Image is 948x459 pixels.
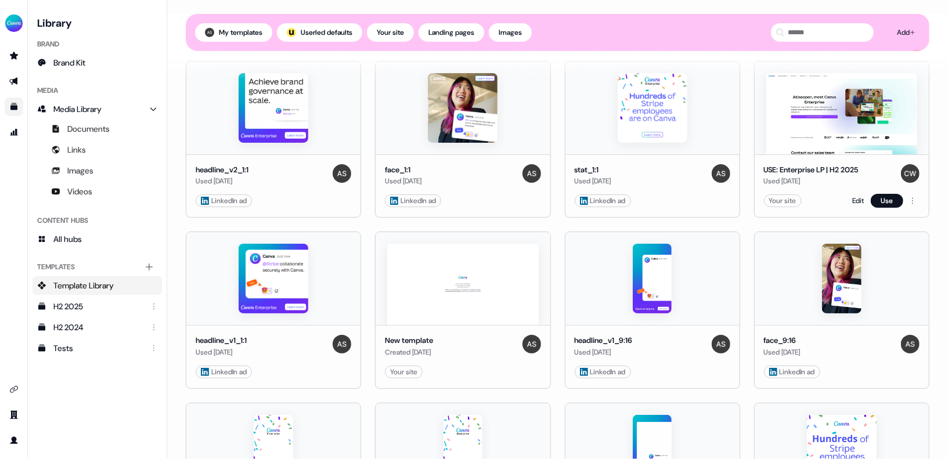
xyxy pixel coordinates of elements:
div: Used [DATE] [764,175,859,187]
button: Images [489,23,532,42]
div: Created [DATE] [385,346,433,358]
div: Templates [33,258,162,276]
button: Your site [367,23,414,42]
a: Go to team [5,406,23,424]
div: LinkedIn ad [201,195,247,207]
a: Go to prospects [5,46,23,65]
div: Content Hubs [33,211,162,230]
div: Used [DATE] [385,175,421,187]
img: Anna [712,335,730,353]
div: LinkedIn ad [201,366,247,378]
a: Go to attribution [5,123,23,142]
button: headline_v2_1:1headline_v2_1:1Used [DATE]Anna LinkedIn ad [186,61,361,218]
button: New templateNew templateCreated [DATE]AnnaYour site [375,232,550,389]
a: Images [33,161,162,180]
a: H2 2024 [33,318,162,337]
div: H2 2024 [53,321,143,333]
div: Used [DATE] [196,346,247,358]
a: Template Library [33,276,162,295]
img: Anna [333,164,351,183]
div: Used [DATE] [575,175,611,187]
span: All hubs [53,233,82,245]
a: H2 2025 [33,297,162,316]
a: Videos [33,182,162,201]
div: New template [385,335,433,346]
button: stat_1:1stat_1:1Used [DATE]Anna LinkedIn ad [565,61,740,218]
span: Documents [67,123,110,135]
img: Anna [901,335,920,353]
a: Tests [33,339,162,357]
a: All hubs [33,230,162,248]
button: headline_v1_1:1headline_v1_1:1Used [DATE]Anna LinkedIn ad [186,232,361,389]
img: headline_v1_9:16 [633,244,672,313]
span: Brand Kit [53,57,85,68]
div: LinkedIn ad [580,366,626,378]
a: Brand Kit [33,53,162,72]
img: Anna [205,28,214,37]
img: Anna [333,335,351,353]
div: H2 2025 [53,301,143,312]
div: Your site [390,366,417,378]
button: My templates [195,23,272,42]
div: headline_v1_1:1 [196,335,247,346]
div: headline_v1_9:16 [575,335,633,346]
a: Go to integrations [5,380,23,399]
div: stat_1:1 [575,164,611,176]
div: Used [DATE] [575,346,633,358]
a: Go to outbound experience [5,72,23,91]
img: headline_v1_1:1 [239,244,308,313]
div: LinkedIn ad [580,195,626,207]
a: Links [33,140,162,159]
span: Template Library [53,280,114,291]
button: USE: Enterprise LP | H2 2025USE: Enterprise LP | H2 2025Used [DATE]CharlieYour siteEditUse [754,61,929,218]
div: face_1:1 [385,164,421,176]
img: USE: Enterprise LP | H2 2025 [766,73,917,154]
button: face_1:1face_1:1Used [DATE]Anna LinkedIn ad [375,61,550,218]
div: Used [DATE] [196,175,248,187]
a: Go to templates [5,97,23,116]
div: Tests [53,342,143,354]
span: Videos [67,186,92,197]
a: Media Library [33,100,162,118]
div: USE: Enterprise LP | H2 2025 [764,164,859,176]
div: face_9:16 [764,335,801,346]
span: Images [67,165,93,176]
img: Charlie [901,164,920,183]
div: Used [DATE] [764,346,801,358]
span: Media Library [53,103,102,115]
div: headline_v2_1:1 [196,164,248,176]
img: headline_v2_1:1 [239,73,308,143]
div: Your site [769,195,796,207]
div: ; [287,28,296,37]
a: Documents [33,120,162,138]
div: Media [33,81,162,100]
button: Use [871,194,903,208]
span: Links [67,144,86,156]
button: Add [888,23,920,42]
button: headline_v1_9:16headline_v1_9:16Used [DATE]Anna LinkedIn ad [565,232,740,389]
div: LinkedIn ad [390,195,436,207]
img: face_1:1 [428,73,498,143]
div: Brand [33,35,162,53]
div: LinkedIn ad [769,366,815,378]
img: face_9:16 [822,244,862,313]
a: Go to profile [5,431,23,450]
button: userled logo;Userled defaults [277,23,362,42]
a: Edit [852,195,864,207]
img: Anna [522,164,541,183]
img: New template [387,244,538,325]
button: Landing pages [419,23,484,42]
img: userled logo [287,28,296,37]
h3: Library [33,14,162,30]
button: face_9:16face_9:16Used [DATE]Anna LinkedIn ad [754,232,929,389]
img: stat_1:1 [618,73,687,143]
img: Anna [522,335,541,353]
img: Anna [712,164,730,183]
